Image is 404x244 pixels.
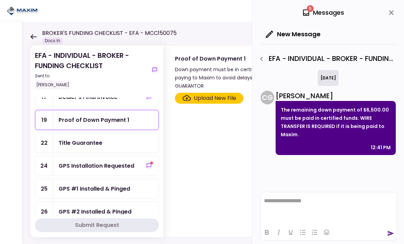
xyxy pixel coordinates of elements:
[302,8,344,18] div: Messages
[175,65,336,90] div: Down payment must be in certified funds. Wire transfer required if paying to Maxim to avoid delay...
[35,156,53,176] div: 24
[35,73,148,79] div: Sent to:
[318,70,339,86] div: [DATE]
[175,54,336,63] div: Proof of Down Payment 1
[321,228,332,237] button: Emojis
[35,133,53,153] div: 22
[35,218,159,232] button: Submit Request
[59,116,129,124] div: Proof of Down Payment 1
[42,37,63,44] div: Docs In
[35,110,53,130] div: 19
[309,228,320,237] button: Numbered list
[35,110,159,130] a: 19Proof of Down Payment 1
[281,106,391,139] p: The remaining down payment of $6,500.00 must be paid in certified funds. WIRE TRANSFER IS REQUIRE...
[75,221,119,229] div: Submit Request
[7,6,38,16] img: Partner icon
[42,29,177,37] h1: BROKER'S FUNDING CHECKLIST - EFA - MCC150075
[276,91,396,101] div: [PERSON_NAME]
[256,53,397,65] div: EFA - INDIVIDUAL - BROKER - FUNDING CHECKLIST - Proof of Down Payment 1
[175,93,243,104] span: Click here to upload the required document
[261,192,397,224] iframe: Rich Text Area
[387,230,394,237] button: send
[35,133,159,153] a: 22Title Guarantee
[35,179,53,198] div: 25
[194,94,236,102] div: Upload New File
[261,228,273,237] button: Bold
[307,5,314,12] span: 5
[261,91,274,104] div: C G
[59,139,102,147] div: Title Guarantee
[273,228,285,237] button: Italic
[145,162,153,170] button: show-messages
[371,143,391,152] div: 12:41 PM
[285,228,296,237] button: Underline
[35,50,148,89] div: EFA - INDIVIDUAL - BROKER - FUNDING CHECKLIST
[35,202,53,221] div: 26
[261,25,326,43] button: New Message
[35,179,159,199] a: 25GPS #1 Installed & Pinged
[151,66,159,74] button: show-messages
[59,184,130,193] div: GPS #1 Installed & Pinged
[297,228,308,237] button: Bullet list
[35,80,71,89] div: [PERSON_NAME]
[59,162,134,170] div: GPS Installation Requested
[164,45,390,237] div: Proof of Down Payment 1Down payment must be in certified funds. Wire transfer required if paying ...
[35,156,159,176] a: 24GPS Installation Requestedshow-messages
[35,202,159,222] a: 26GPS #2 Installed & Pinged
[59,207,131,216] div: GPS #2 Installed & Pinged
[386,7,397,18] button: close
